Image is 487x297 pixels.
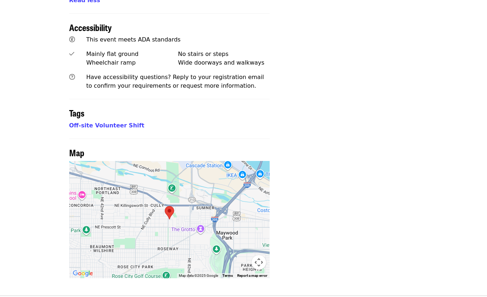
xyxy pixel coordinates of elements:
[178,50,270,58] div: No stairs or steps
[69,106,84,119] span: Tags
[71,269,95,278] img: Google
[86,58,178,67] div: Wheelchair ramp
[86,50,178,58] div: Mainly flat ground
[179,274,218,278] span: Map data ©2025 Google
[69,146,84,159] span: Map
[86,74,264,89] span: Have accessibility questions? Reply to your registration email to confirm your requirements or re...
[69,36,75,43] i: universal-access icon
[69,122,145,129] a: Off-site Volunteer Shift
[71,269,95,278] a: Open this area in Google Maps (opens a new window)
[69,74,75,80] i: question-circle icon
[252,255,266,270] button: Map camera controls
[69,21,112,34] span: Accessibility
[86,36,181,43] span: This event meets ADA standards
[237,274,267,278] a: Report a map error
[69,51,74,57] i: check icon
[178,58,270,67] div: Wide doorways and walkways
[222,274,233,278] a: Terms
